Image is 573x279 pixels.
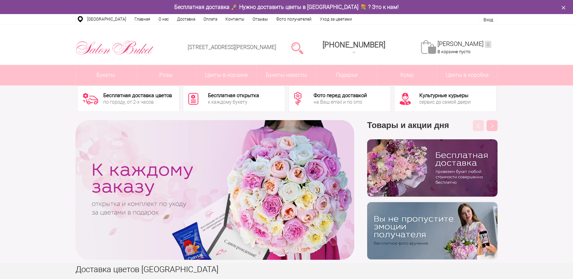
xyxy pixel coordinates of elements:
a: Оплата [199,14,221,24]
a: Цветы в коробке [437,65,497,85]
a: Уход за цветами [316,14,356,24]
a: Контакты [221,14,248,24]
a: Вход [483,17,493,22]
span: Кому [377,65,437,85]
h3: Товары и акции дня [367,120,498,139]
div: Культурные курьеры [419,93,471,98]
a: [STREET_ADDRESS][PERSON_NAME] [188,44,276,50]
img: v9wy31nijnvkfycrkduev4dhgt9psb7e.png.webp [367,202,498,259]
a: Подарки [317,65,377,85]
a: [PHONE_NUMBER] [318,38,389,58]
img: hpaj04joss48rwypv6hbykmvk1dj7zyr.png.webp [367,139,498,197]
h1: Доставка цветов [GEOGRAPHIC_DATA] [75,263,498,276]
div: к каждому букету [208,100,259,104]
a: [GEOGRAPHIC_DATA] [83,14,130,24]
div: Бесплатная открытка [208,93,259,98]
button: Next [487,120,498,131]
span: [PHONE_NUMBER] [323,40,385,49]
div: на Ваш email и по sms [314,100,367,104]
div: Бесплатная доставка 🚀 Нужно доставить цветы в [GEOGRAPHIC_DATA] 💐 ? Это к нам! [70,3,503,11]
a: Отзывы [248,14,272,24]
div: сервис до самой двери [419,100,471,104]
a: Фото получателей [272,14,316,24]
img: Цветы Нижний Новгород [75,39,154,57]
a: Цветы в корзине [196,65,256,85]
a: О нас [154,14,173,24]
a: Главная [130,14,154,24]
ins: 0 [485,41,491,48]
a: Букеты [76,65,136,85]
a: Доставка [173,14,199,24]
span: В корзине пусто [437,49,470,54]
div: Бесплатная доставка цветов [103,93,172,98]
a: [PERSON_NAME] [437,40,491,48]
div: Фото перед доставкой [314,93,367,98]
div: по городу, от 2-х часов [103,100,172,104]
a: Букеты невесты [257,65,317,85]
a: Розы [136,65,196,85]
